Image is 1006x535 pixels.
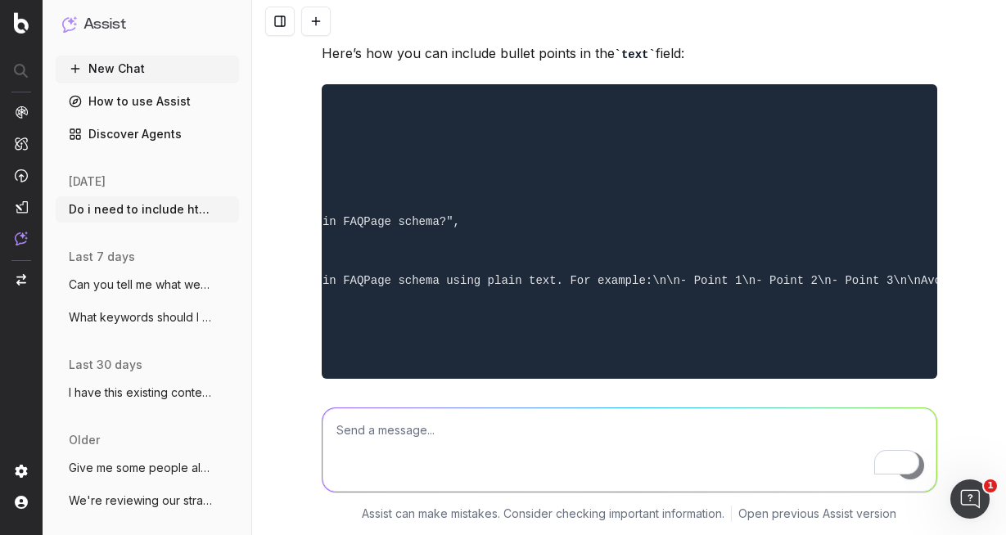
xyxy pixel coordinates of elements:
span: Give me some people also asked questions [69,460,213,476]
a: Discover Agents [56,121,239,147]
span: Do i need to include html tags within FA [69,201,213,218]
button: Do i need to include html tags within FA [56,196,239,223]
button: I have this existing content for a Samsu [56,380,239,406]
button: We're reviewing our strategy for Buying [56,488,239,514]
span: We're reviewing our strategy for Buying [69,492,213,509]
img: Studio [15,200,28,214]
p: Here’s how you can include bullet points in the field: [322,42,937,65]
a: How to use Assist [56,88,239,115]
span: last 30 days [69,357,142,373]
span: [DATE] [69,173,106,190]
img: Botify logo [14,12,29,34]
code: text [615,48,656,61]
img: Activation [15,169,28,182]
iframe: Intercom live chat [950,479,990,519]
span: Can you tell me what were some trending [69,276,213,293]
span: 1 [984,479,997,492]
p: Assist can make mistakes. Consider checking important information. [362,506,724,522]
img: Intelligence [15,137,28,151]
span: last 7 days [69,249,135,265]
img: Analytics [15,106,28,119]
span: What keywords should I target for an out [69,309,213,326]
textarea: To enrich screen reader interactions, please activate Accessibility in Grammarly extension settings [323,408,936,492]
img: Assist [62,16,77,32]
img: My account [15,496,28,509]
img: Assist [15,232,28,245]
a: Open previous Assist version [738,506,896,522]
h1: Assist [83,13,126,36]
button: Give me some people also asked questions [56,455,239,481]
button: Assist [62,13,232,36]
button: Can you tell me what were some trending [56,272,239,298]
span: I have this existing content for a Samsu [69,384,213,401]
span: older [69,432,100,448]
button: New Chat [56,56,239,82]
img: Setting [15,465,28,478]
button: What keywords should I target for an out [56,304,239,330]
img: Switch project [16,274,26,285]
